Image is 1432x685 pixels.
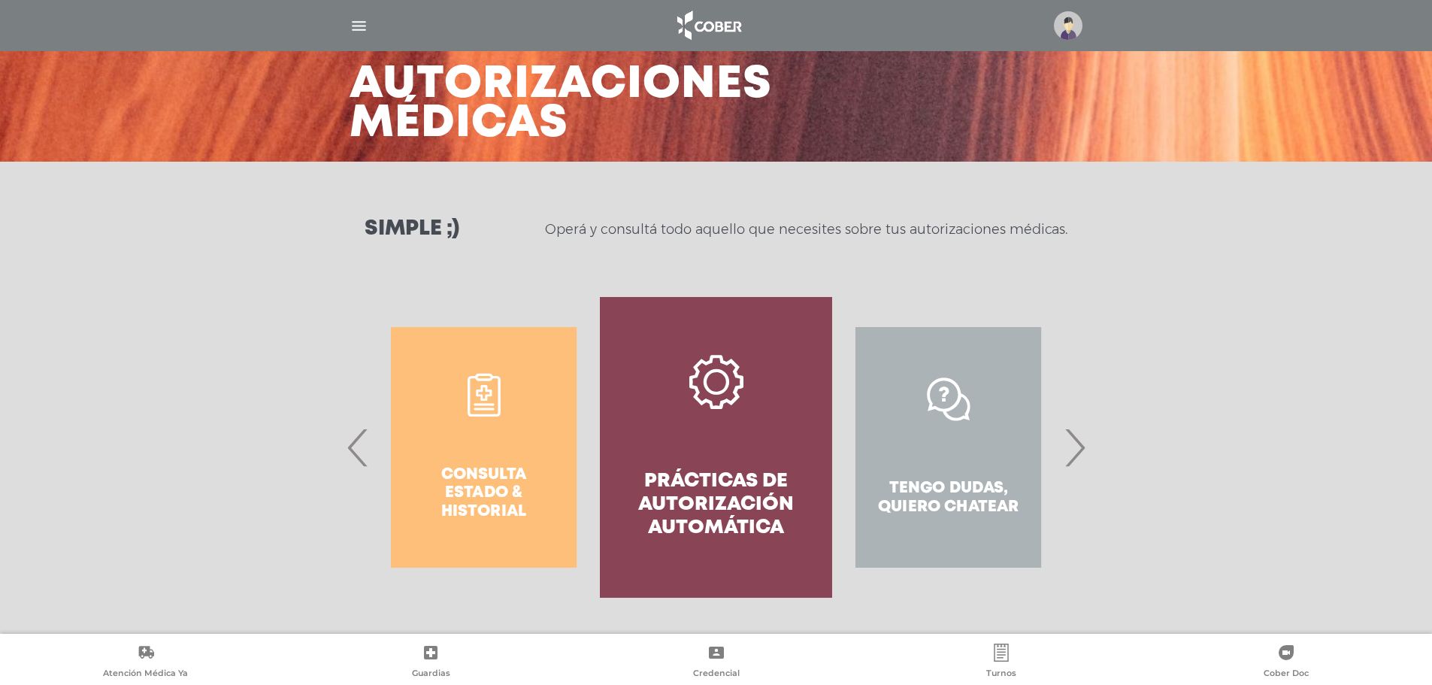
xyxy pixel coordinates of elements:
[627,470,805,541] h4: Prácticas de autorización automática
[412,668,450,681] span: Guardias
[600,297,832,598] a: Prácticas de autorización automática
[858,644,1143,682] a: Turnos
[1144,644,1429,682] a: Cober Doc
[350,65,772,144] h3: Autorizaciones médicas
[1264,668,1309,681] span: Cober Doc
[365,219,459,240] h3: Simple ;)
[3,644,288,682] a: Atención Médica Ya
[986,668,1016,681] span: Turnos
[693,668,740,681] span: Credencial
[545,220,1067,238] p: Operá y consultá todo aquello que necesites sobre tus autorizaciones médicas.
[288,644,573,682] a: Guardias
[344,407,373,488] span: Previous
[574,644,858,682] a: Credencial
[1060,407,1089,488] span: Next
[350,17,368,35] img: Cober_menu-lines-white.svg
[669,8,748,44] img: logo_cober_home-white.png
[1054,11,1082,40] img: profile-placeholder.svg
[103,668,188,681] span: Atención Médica Ya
